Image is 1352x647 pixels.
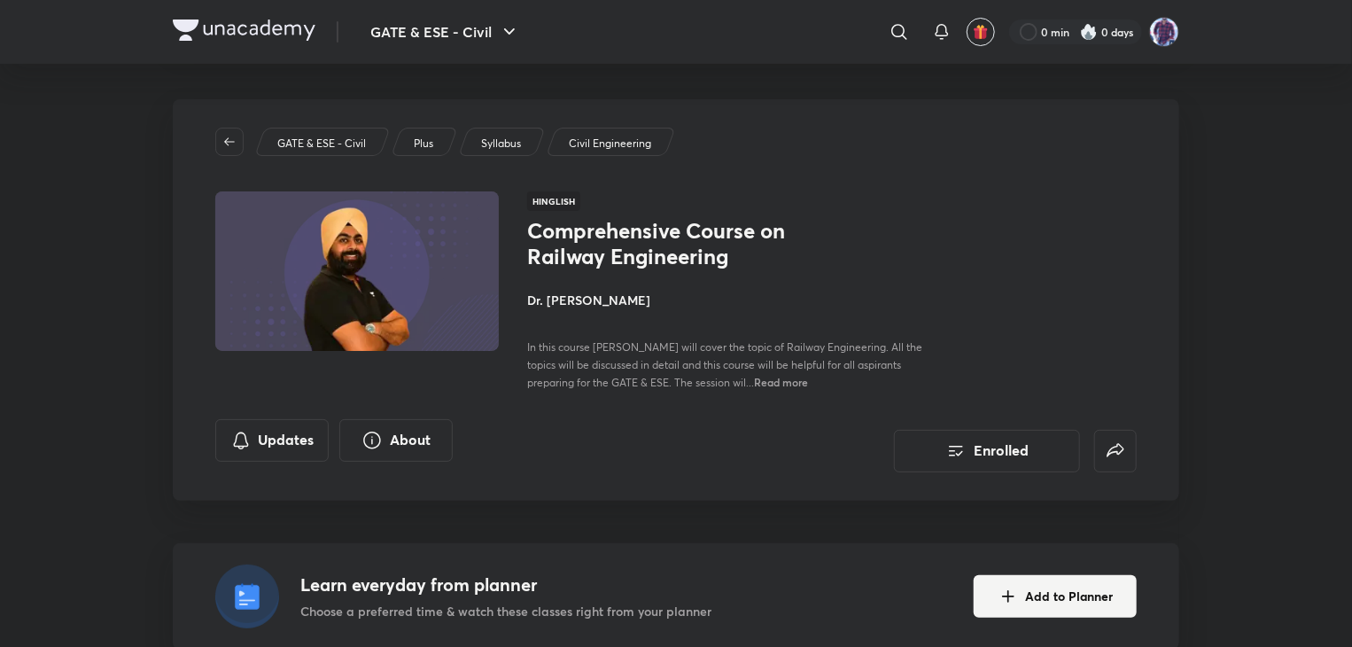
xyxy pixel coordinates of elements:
button: avatar [967,18,995,46]
a: GATE & ESE - Civil [275,136,369,152]
button: Updates [215,419,329,462]
img: Tejasvi Upadhyay [1149,17,1179,47]
a: Company Logo [173,19,315,45]
img: avatar [973,24,989,40]
img: Thumbnail [213,190,501,353]
a: Syllabus [478,136,524,152]
p: Civil Engineering [569,136,651,152]
span: Hinglish [527,191,580,211]
a: Plus [411,136,437,152]
a: Civil Engineering [566,136,655,152]
img: streak [1080,23,1098,41]
h1: Comprehensive Course on Railway Engineering [527,218,817,269]
button: About [339,419,453,462]
img: Company Logo [173,19,315,41]
p: Plus [414,136,433,152]
p: Choose a preferred time & watch these classes right from your planner [300,602,711,620]
h4: Learn everyday from planner [300,572,711,598]
span: In this course [PERSON_NAME] will cover the topic of Railway Engineering. All the topics will be ... [527,340,922,389]
p: GATE & ESE - Civil [277,136,366,152]
button: Enrolled [894,430,1080,472]
span: Read more [754,375,808,389]
button: false [1094,430,1137,472]
p: Syllabus [481,136,521,152]
h4: Dr. [PERSON_NAME] [527,291,924,309]
button: Add to Planner [974,575,1137,618]
button: GATE & ESE - Civil [360,14,531,50]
